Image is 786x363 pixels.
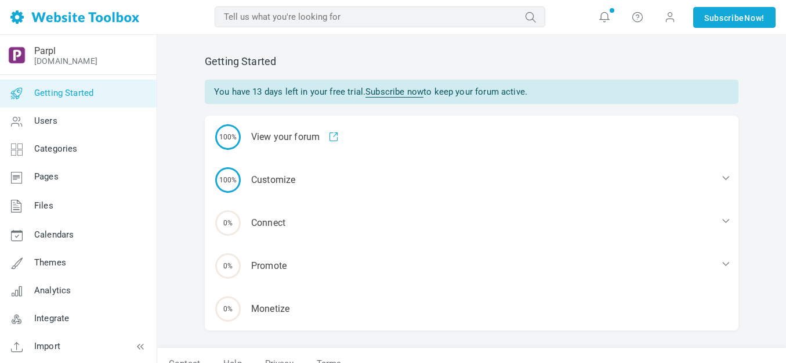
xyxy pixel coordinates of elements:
span: Themes [34,257,66,268]
div: Promote [205,245,738,287]
span: Getting Started [34,88,93,98]
div: You have 13 days left in your free trial. to keep your forum active. [205,80,738,104]
a: [DOMAIN_NAME] [34,56,97,66]
span: 0% [215,253,241,279]
div: Connect [205,202,738,245]
div: View your forum [205,116,738,159]
span: Calendars [34,229,74,240]
span: 100% [215,124,241,150]
a: SubscribeNow! [693,7,776,28]
a: Parpl [34,45,56,56]
a: 100% View your forum [205,116,738,159]
span: Files [34,200,53,211]
input: Tell us what you're looking for [215,6,545,27]
img: output-onlinepngtools%20-%202025-05-26T183955.010.png [8,46,26,64]
div: Customize [205,159,738,202]
span: 100% [215,167,241,193]
span: Now! [744,12,765,24]
span: 0% [215,296,241,322]
div: Monetize [205,287,738,330]
a: Subscribe now [365,87,423,98]
span: Integrate [34,313,69,324]
span: Users [34,116,57,126]
h2: Getting Started [205,55,738,68]
span: Analytics [34,285,71,296]
span: Categories [34,143,78,154]
span: Import [34,341,60,351]
a: 0% Monetize [205,287,738,330]
span: 0% [215,210,241,236]
span: Pages [34,171,59,182]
